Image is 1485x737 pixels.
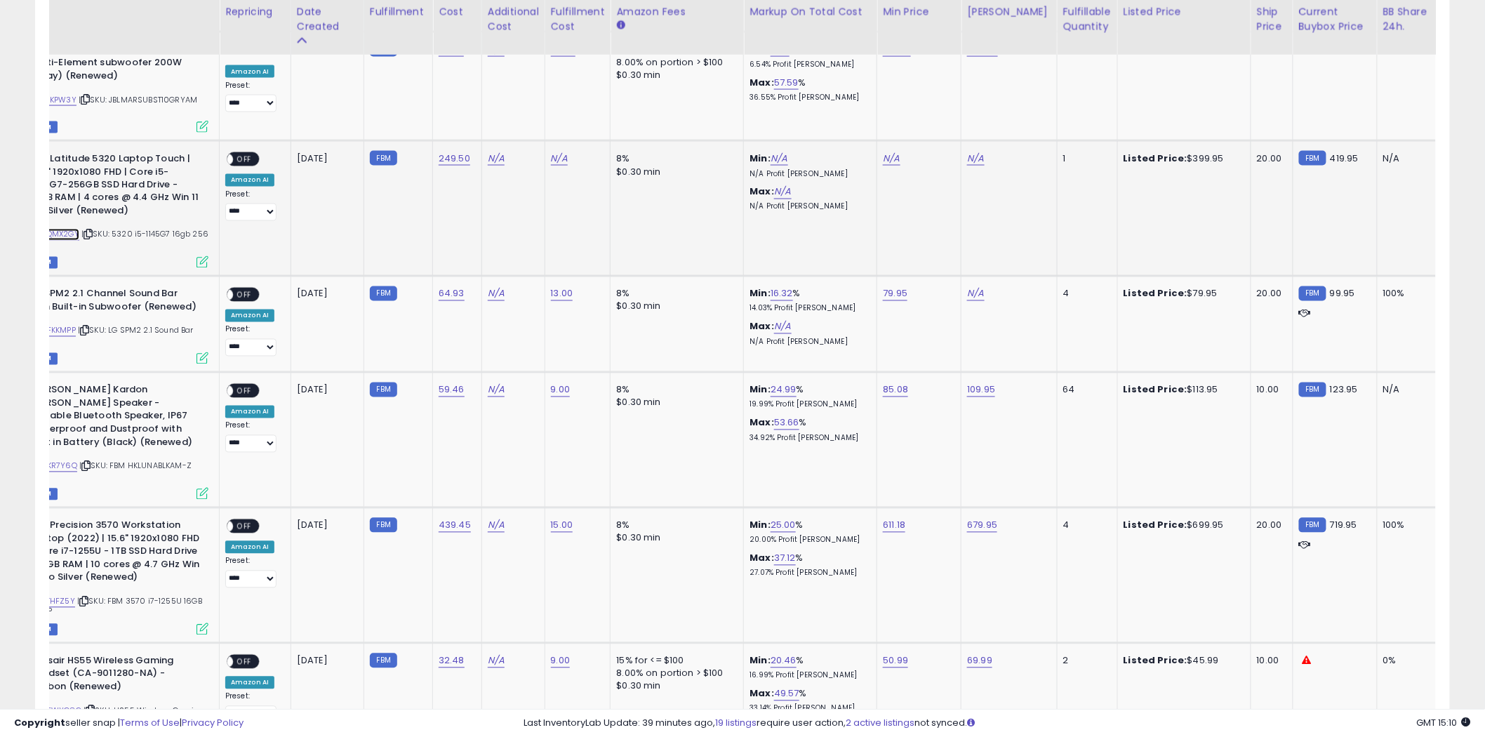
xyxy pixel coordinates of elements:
[551,4,605,34] div: Fulfillment Cost
[225,81,280,112] div: Preset:
[616,4,738,19] div: Amazon Fees
[1063,288,1107,300] div: 4
[233,521,255,533] span: OFF
[771,383,797,397] a: 24.99
[1299,286,1326,301] small: FBM
[750,43,771,56] b: Min:
[1124,4,1245,19] div: Listed Price
[616,519,733,532] div: 8%
[616,532,733,545] div: $0.30 min
[750,287,771,300] b: Min:
[439,519,471,533] a: 439.45
[1124,654,1187,668] b: Listed Price:
[370,4,427,19] div: Fulfillment
[883,152,900,166] a: N/A
[1063,4,1112,34] div: Fulfillable Quantity
[27,325,76,337] a: B0FQFKKMPP
[370,151,397,166] small: FBM
[750,687,774,701] b: Max:
[439,383,465,397] a: 59.46
[616,668,733,680] div: 8.00% on portion > $100
[750,384,866,410] div: %
[27,229,79,241] a: B0CJQMX2GY
[750,60,866,69] p: 6.54% Profit [PERSON_NAME]
[774,185,791,199] a: N/A
[750,288,866,314] div: %
[1124,287,1187,300] b: Listed Price:
[439,287,465,301] a: 64.93
[27,94,76,106] a: B0FVJKPW3Y
[488,654,505,668] a: N/A
[370,653,397,668] small: FBM
[771,519,796,533] a: 25.00
[1124,384,1240,397] div: $113.95
[14,717,244,730] div: seller snap | |
[967,4,1051,19] div: [PERSON_NAME]
[883,654,908,668] a: 50.99
[616,152,733,165] div: 8%
[967,152,984,166] a: N/A
[750,304,866,314] p: 14.03% Profit [PERSON_NAME]
[29,152,200,221] b: Dell Latitude 5320 Laptop Touch | 13.3" 1920x1080 FHD | Core i5-1145G7-256GB SSD Hard Drive - 16G...
[439,152,470,166] a: 249.50
[225,692,280,724] div: Preset:
[1124,43,1187,56] b: Listed Price:
[750,152,771,165] b: Min:
[182,716,244,729] a: Privacy Policy
[750,169,866,179] p: N/A Profit [PERSON_NAME]
[1124,519,1187,532] b: Listed Price:
[551,287,573,301] a: 13.00
[551,152,568,166] a: N/A
[29,655,200,698] b: Corsair HS55 Wireless Gaming Headset (CA-9011280-NA) - Carbon (Renewed)
[616,288,733,300] div: 8%
[846,716,915,729] a: 2 active listings
[750,44,866,69] div: %
[297,519,353,532] div: [DATE]
[1124,152,1187,165] b: Listed Price:
[616,384,733,397] div: 8%
[439,654,465,668] a: 32.48
[616,56,733,69] div: 8.00% on portion > $100
[29,384,200,453] b: [PERSON_NAME] Kardon [PERSON_NAME] Speaker - Portable Bluetooth Speaker, IP67 Waterproof and Dust...
[750,654,771,668] b: Min:
[297,288,353,300] div: [DATE]
[750,202,866,212] p: N/A Profit [PERSON_NAME]
[488,152,505,166] a: N/A
[1383,655,1430,668] div: 0%
[771,654,797,668] a: 20.46
[1257,288,1282,300] div: 20.00
[750,76,774,89] b: Max:
[750,93,866,102] p: 36.55% Profit [PERSON_NAME]
[1330,519,1357,532] span: 719.95
[750,688,866,714] div: %
[1257,519,1282,532] div: 20.00
[750,552,774,565] b: Max:
[1383,152,1430,165] div: N/A
[1383,288,1430,300] div: 100%
[551,383,571,397] a: 9.00
[1124,288,1240,300] div: $79.95
[1063,519,1107,532] div: 4
[225,190,280,222] div: Preset:
[1257,152,1282,165] div: 20.00
[488,519,505,533] a: N/A
[750,185,774,199] b: Max:
[225,325,280,357] div: Preset:
[225,65,274,78] div: Amazon AI
[225,421,280,453] div: Preset:
[551,519,573,533] a: 15.00
[233,154,255,166] span: OFF
[1063,152,1107,165] div: 1
[750,338,866,347] p: N/A Profit [PERSON_NAME]
[967,654,992,668] a: 69.99
[225,541,274,554] div: Amazon AI
[750,519,771,532] b: Min:
[883,287,907,301] a: 79.95
[29,519,200,588] b: Dell Precision 3570 Workstation Laptop (2022) | 15.6" 1920x1080 FHD | Core i7-1255U - 1TB SSD Har...
[883,519,905,533] a: 611.18
[233,289,255,301] span: OFF
[616,397,733,409] div: $0.30 min
[225,406,274,418] div: Amazon AI
[14,716,65,729] strong: Copyright
[297,384,353,397] div: [DATE]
